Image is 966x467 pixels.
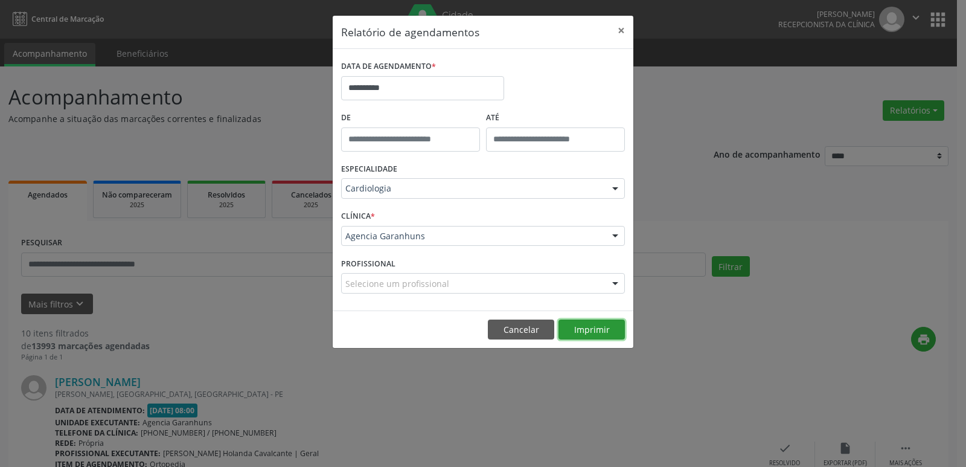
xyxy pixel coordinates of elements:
[609,16,633,45] button: Close
[345,182,600,195] span: Cardiologia
[341,57,436,76] label: DATA DE AGENDAMENTO
[486,109,625,127] label: ATÉ
[341,254,395,273] label: PROFISSIONAL
[341,24,479,40] h5: Relatório de agendamentos
[345,277,449,290] span: Selecione um profissional
[341,207,375,226] label: CLÍNICA
[558,320,625,340] button: Imprimir
[345,230,600,242] span: Agencia Garanhuns
[341,109,480,127] label: De
[488,320,554,340] button: Cancelar
[341,160,397,179] label: ESPECIALIDADE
